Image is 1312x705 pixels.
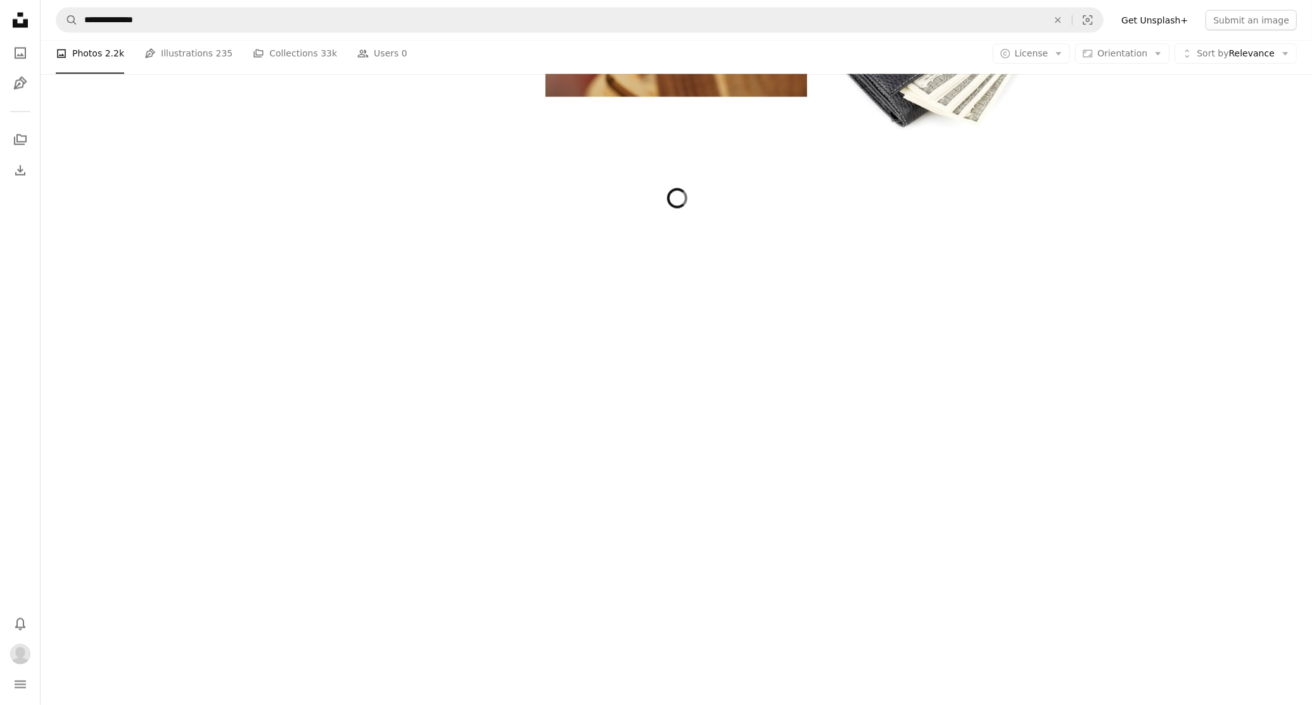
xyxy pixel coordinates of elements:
[1075,43,1169,63] button: Orientation
[8,642,33,667] button: Profile
[1073,8,1103,32] button: Visual search
[216,46,233,60] span: 235
[1044,8,1072,32] button: Clear
[1097,48,1147,58] span: Orientation
[56,8,1104,33] form: Find visuals sitewide
[8,672,33,697] button: Menu
[321,46,337,60] span: 33k
[253,33,337,74] a: Collections 33k
[1114,10,1195,30] a: Get Unsplash+
[8,158,33,183] a: Download History
[1175,43,1297,63] button: Sort byRelevance
[1197,47,1275,60] span: Relevance
[1206,10,1297,30] button: Submit an image
[993,43,1071,63] button: License
[1015,48,1048,58] span: License
[10,644,30,664] img: Avatar of user Amy Frank
[8,8,33,36] a: Home — Unsplash
[1197,48,1228,58] span: Sort by
[357,33,407,74] a: Users 0
[402,46,407,60] span: 0
[8,611,33,637] button: Notifications
[8,41,33,66] a: Photos
[8,71,33,96] a: Illustrations
[56,8,78,32] button: Search Unsplash
[144,33,232,74] a: Illustrations 235
[8,127,33,153] a: Collections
